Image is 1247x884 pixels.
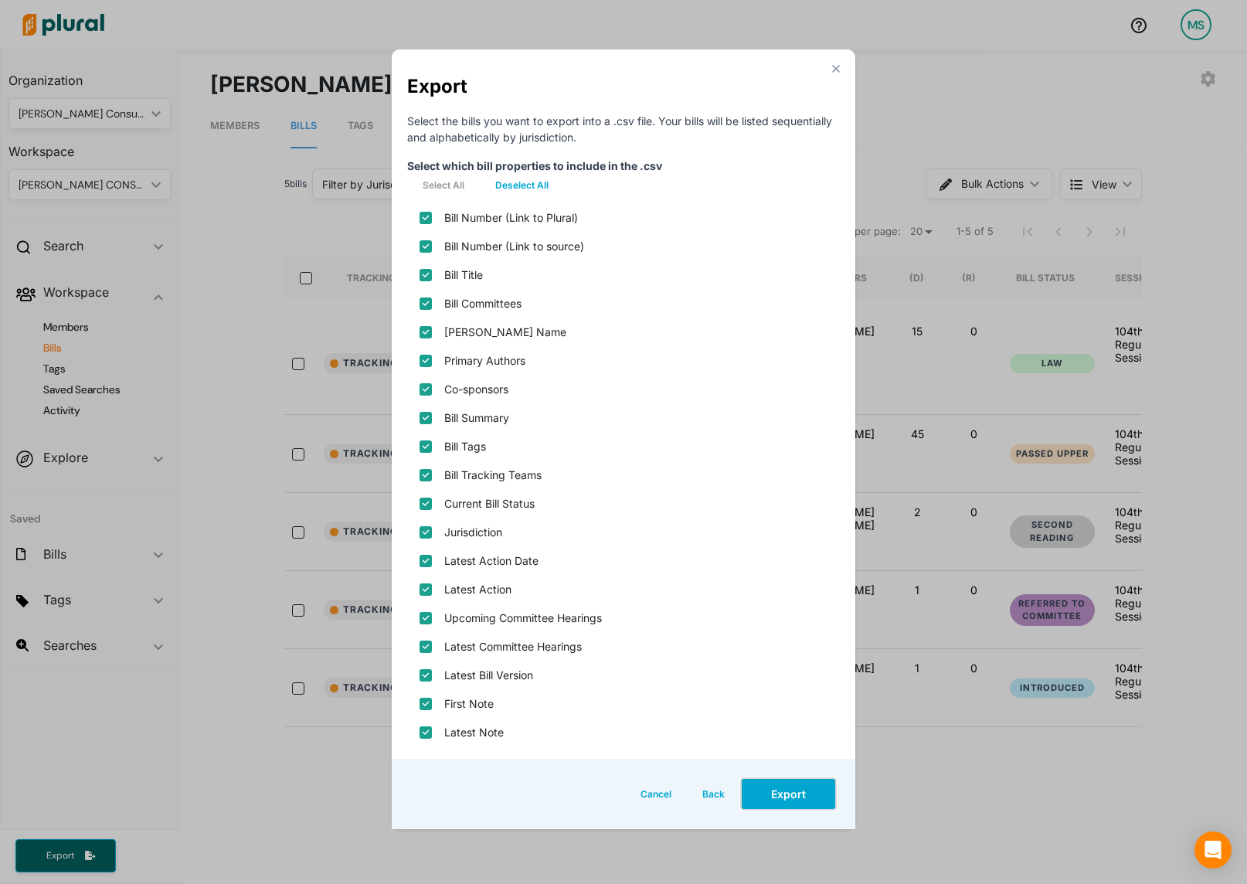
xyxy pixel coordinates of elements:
div: Select which bill properties to include in the .csv [407,158,840,174]
label: Upcoming Committee Hearings [444,610,602,626]
label: Jurisdiction [444,524,502,540]
button: Export [740,777,837,811]
label: Latest Note [444,724,504,740]
label: Bill Number (Link to Plural) [444,209,578,226]
label: First Note [444,695,494,712]
label: [PERSON_NAME] Name [444,324,566,340]
button: Cancel [625,777,687,811]
button: Deselect All [480,174,564,197]
label: Bill Title [444,267,483,283]
div: Export [407,73,840,100]
label: Bill Tags [444,438,486,454]
label: Bill Summary [444,410,509,426]
div: Select the bills you want to export into a .csv file. Your bills will be listed sequentially and ... [407,113,840,145]
div: Modal [392,49,855,829]
label: Current Bill Status [444,495,535,512]
button: Back [687,777,740,811]
label: Bill Committees [444,295,522,311]
label: Co-sponsors [444,381,508,397]
label: Primary Authors [444,352,525,369]
label: Latest Action Date [444,552,539,569]
div: Open Intercom Messenger [1194,831,1232,869]
label: Latest Action [444,581,511,597]
label: Latest Bill Version [444,667,533,683]
label: Latest Committee Hearings [444,638,582,654]
label: Bill Tracking Teams [444,467,542,483]
label: Bill Number (Link to source) [444,238,584,254]
button: Select All [407,174,480,197]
